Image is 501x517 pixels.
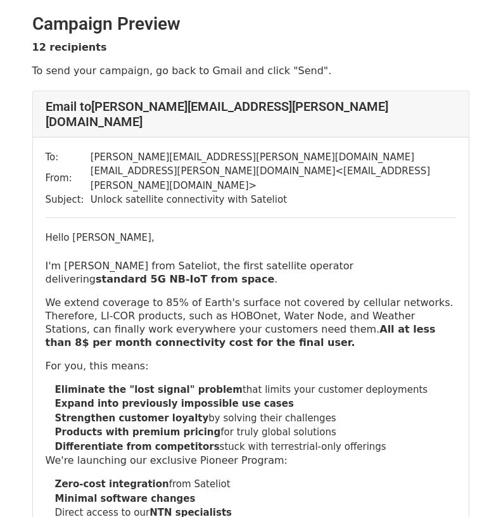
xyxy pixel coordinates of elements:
td: [PERSON_NAME][EMAIL_ADDRESS][PERSON_NAME][DOMAIN_NAME] [91,150,456,165]
p: We extend coverage to 85% of Earth's surface not covered by cellular networks. Therefore, LI-COR ... [46,296,456,349]
p: I'm [PERSON_NAME] from Sateliot, the first satellite operator delivering . [46,259,456,286]
strong: Expand into previously impossible use cases [55,398,294,409]
strong: Products with premium pricing [55,426,221,438]
strong: 12 recipients [32,41,107,53]
td: From: [46,164,91,193]
h2: Campaign Preview [32,13,469,35]
p: To send your campaign, go back to Gmail and click "Send". [32,64,469,77]
td: Unlock satellite connectivity with Sateliot [91,193,456,207]
b: Zero-cost integration [55,478,169,490]
td: [EMAIL_ADDRESS][PERSON_NAME][DOMAIN_NAME] < [EMAIL_ADDRESS][PERSON_NAME][DOMAIN_NAME] > [91,164,456,193]
b: All at less than 8$ per month connectivity cost for the final user. [46,323,436,348]
td: Subject: [46,193,91,207]
td: To: [46,150,91,165]
li: stuck with terrestrial-only offerings [55,440,456,454]
strong: Differentiate from competitors [55,441,220,452]
h4: Email to [PERSON_NAME][EMAIL_ADDRESS][PERSON_NAME][DOMAIN_NAME] [46,99,456,129]
li: from Sateliot [55,477,456,492]
div: Hello [PERSON_NAME], [46,231,456,245]
li: that limits your customer deployments [55,383,456,397]
strong: Strengthen customer loyalty [55,412,209,424]
p: We're launching our exclusive Pioneer Program: [46,454,456,467]
p: For you, this means: [46,359,456,373]
strong: Eliminate the "lost signal" problem [55,384,243,395]
li: by solving their challenges [55,411,456,426]
strong: standard 5G NB-IoT from space [96,273,274,285]
li: for truly global solutions [55,425,456,440]
b: Minimal software changes [55,493,196,504]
